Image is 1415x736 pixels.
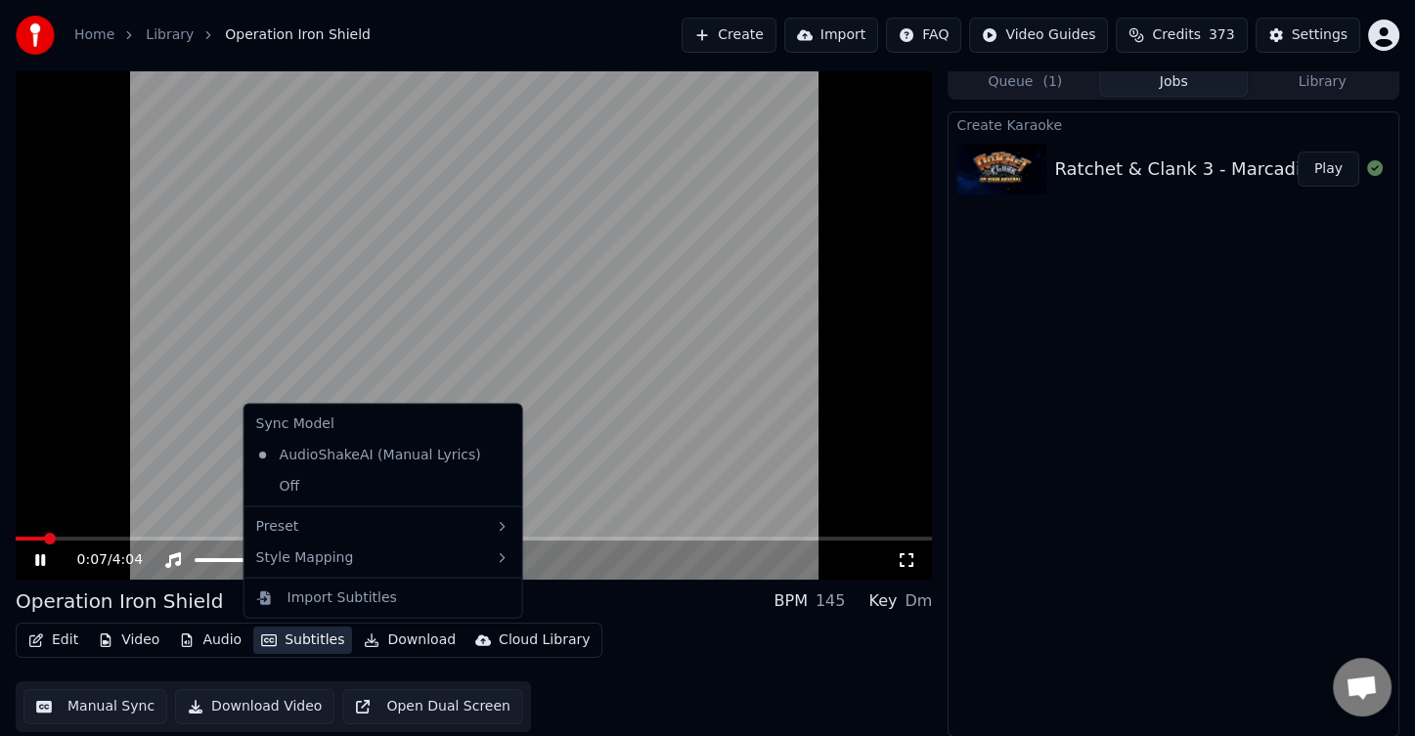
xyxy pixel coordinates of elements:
[253,627,352,654] button: Subtitles
[499,630,590,650] div: Cloud Library
[175,689,334,724] button: Download Video
[16,587,223,615] div: Operation Iron Shield
[77,550,108,570] span: 0:07
[1298,152,1359,187] button: Play
[905,589,932,613] div: Dm
[1116,18,1247,53] button: Credits373
[1256,18,1360,53] button: Settings
[1042,72,1062,92] span: ( 1 )
[1209,25,1235,45] span: 373
[784,18,878,53] button: Import
[868,589,897,613] div: Key
[1248,68,1396,97] button: Library
[74,25,114,45] a: Home
[1099,68,1248,97] button: Jobs
[886,18,961,53] button: FAQ
[225,25,371,45] span: Operation Iron Shield
[146,25,194,45] a: Library
[21,627,86,654] button: Edit
[23,689,167,724] button: Manual Sync
[342,689,523,724] button: Open Dual Screen
[248,471,518,502] div: Off
[90,627,167,654] button: Video
[171,627,249,654] button: Audio
[112,550,143,570] span: 4:04
[1292,25,1348,45] div: Settings
[816,589,846,613] div: 145
[248,440,489,471] div: AudioShakeAI (Manual Lyrics)
[1333,658,1392,716] div: Open chat
[74,25,371,45] nav: breadcrumb
[969,18,1108,53] button: Video Guides
[248,542,518,574] div: Style Mapping
[1152,25,1200,45] span: Credits
[774,589,807,613] div: BPM
[248,511,518,542] div: Preset
[949,112,1398,136] div: Create Karaoke
[287,587,397,607] div: Import Subtitles
[682,18,776,53] button: Create
[16,16,55,55] img: youka
[77,550,124,570] div: /
[356,627,464,654] button: Download
[951,68,1099,97] button: Queue
[248,409,518,440] div: Sync Model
